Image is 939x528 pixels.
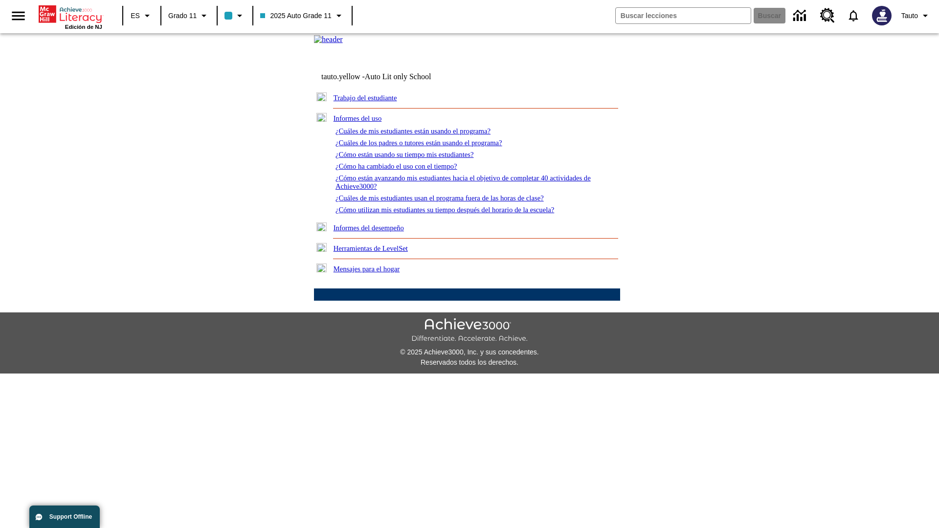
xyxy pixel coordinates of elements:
img: Achieve3000 Differentiate Accelerate Achieve [411,318,528,343]
img: plus.gif [316,243,327,252]
span: Edición de NJ [65,24,102,30]
img: Avatar [872,6,892,25]
a: Informes del uso [334,114,382,122]
span: 2025 Auto Grade 11 [260,11,331,21]
a: ¿Cómo utilizan mis estudiantes su tiempo después del horario de la escuela? [335,206,554,214]
button: Abrir el menú lateral [4,1,33,30]
a: ¿Cuáles de los padres o tutores están usando el programa? [335,139,502,147]
span: Support Offline [49,513,92,520]
a: ¿Cómo están usando su tiempo mis estudiantes? [335,151,474,158]
a: ¿Cómo están avanzando mis estudiantes hacia el objetivo de completar 40 actividades de Achieve3000? [335,174,591,190]
a: Centro de información [787,2,814,29]
div: Portada [39,3,102,30]
a: ¿Cuáles de mis estudiantes usan el programa fuera de las horas de clase? [335,194,544,202]
img: plus.gif [316,222,327,231]
a: Herramientas de LevelSet [334,244,408,252]
a: Notificaciones [841,3,866,28]
a: ¿Cuáles de mis estudiantes están usando el programa? [335,127,491,135]
input: Buscar campo [616,8,751,23]
span: ES [131,11,140,21]
img: plus.gif [316,264,327,272]
button: Lenguaje: ES, Selecciona un idioma [126,7,157,24]
span: Tauto [901,11,918,21]
a: Centro de recursos, Se abrirá en una pestaña nueva. [814,2,841,29]
button: Grado: Grado 11, Elige un grado [164,7,214,24]
img: minus.gif [316,113,327,122]
a: Mensajes para el hogar [334,265,400,273]
a: ¿Cómo ha cambiado el uso con el tiempo? [335,162,457,170]
img: header [314,35,343,44]
nobr: Auto Lit only School [365,72,431,81]
button: Perfil/Configuración [897,7,935,24]
td: tauto.yellow - [321,72,501,81]
span: Grado 11 [168,11,197,21]
img: plus.gif [316,92,327,101]
button: Escoja un nuevo avatar [866,3,897,28]
button: El color de la clase es azul claro. Cambiar el color de la clase. [221,7,249,24]
button: Support Offline [29,506,100,528]
a: Informes del desempeño [334,224,404,232]
a: Trabajo del estudiante [334,94,397,102]
button: Clase: 2025 Auto Grade 11, Selecciona una clase [256,7,348,24]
